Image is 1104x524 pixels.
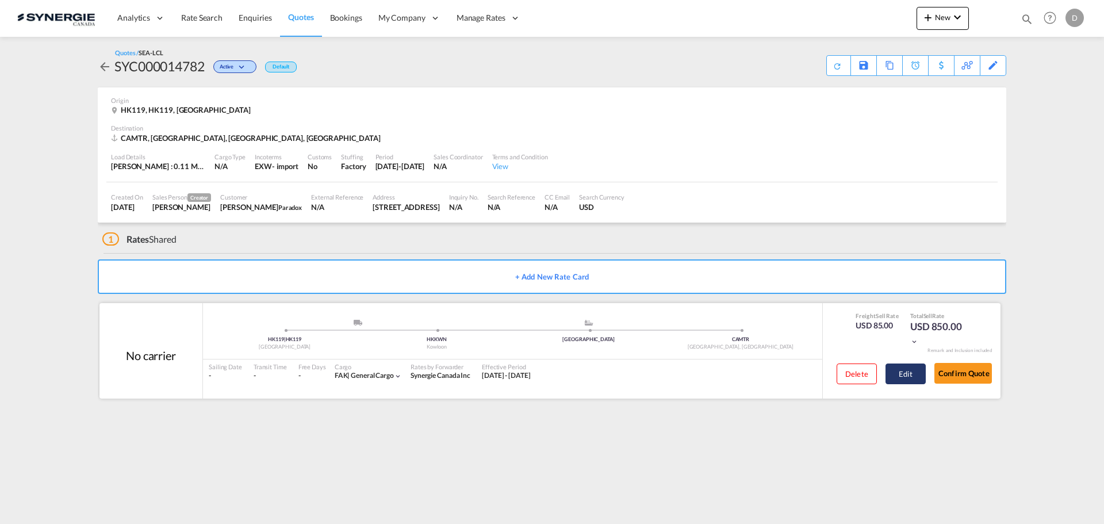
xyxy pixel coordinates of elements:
div: Quote PDF is not available at this time [833,56,845,71]
span: Enquiries [239,13,272,22]
span: New [921,13,964,22]
div: - import [272,161,298,171]
div: Terms and Condition [492,152,548,161]
div: EXW [255,161,272,171]
div: HKKWN [361,336,512,343]
div: Origin [111,96,993,105]
div: Destination [111,124,993,132]
div: 780 Boulevard Industriel St-Eustache (Québec), J7R 5V3 [373,202,439,212]
div: Free Days [298,362,326,371]
span: Active [220,63,236,74]
div: - [298,371,301,381]
div: Synergie Canada Inc [411,371,470,381]
md-icon: icon-chevron-down [236,64,250,71]
span: Manage Rates [457,12,505,24]
div: USD 85.00 [856,320,899,331]
span: Rate Search [181,13,223,22]
div: [GEOGRAPHIC_DATA] [513,336,665,343]
span: 1 [102,232,119,246]
div: 16 Sep 2025 [111,202,143,212]
div: No carrier [126,347,176,364]
button: Edit [885,364,926,384]
div: USD 850.00 [910,320,968,347]
span: HK119 [268,336,285,342]
md-icon: assets/icons/custom/ship-fill.svg [582,320,596,326]
span: [DATE] - [DATE] [482,371,531,380]
div: Address [373,193,439,201]
div: N/A [488,202,535,212]
span: | [347,371,350,380]
span: SEA-LCL [139,49,163,56]
div: Load Details [111,152,205,161]
span: | [284,336,286,342]
div: Sailing Date [209,362,242,371]
div: icon-arrow-left [98,57,114,75]
div: Sales Person [152,193,211,202]
md-icon: icon-plus 400-fg [921,10,935,24]
img: 1f56c880d42311ef80fc7dca854c8e59.png [17,5,95,31]
img: road [354,320,362,326]
div: Transit Time [254,362,287,371]
div: N/A [434,161,482,171]
div: Inquiry No. [449,193,478,201]
span: HK119 [286,336,302,342]
div: N/A [545,202,570,212]
span: Rates [126,234,149,244]
span: FAK [335,371,351,380]
div: Cargo [335,362,402,371]
div: 30 Sep 2025 [375,161,425,171]
div: Period [375,152,425,161]
div: Jose Matute [220,202,302,212]
button: Delete [837,364,877,384]
span: Sell [923,312,933,319]
div: Change Status Here [205,57,259,75]
div: - [209,371,242,381]
div: Freight Rate [856,312,899,320]
div: N/A [214,161,246,171]
div: Sales Coordinator [434,152,482,161]
div: - [254,371,287,381]
div: Daniel Dico [152,202,211,212]
div: External Reference [311,193,363,201]
span: My Company [378,12,425,24]
div: Total Rate [910,312,968,320]
span: Creator [187,193,211,202]
md-icon: icon-chevron-down [394,372,402,380]
div: Change Status Here [213,60,256,73]
div: Pickup ModeService Type - [285,320,436,331]
span: Sell [876,312,885,319]
span: Help [1040,8,1060,28]
div: Shared [102,233,177,246]
span: HK119, HK119, [GEOGRAPHIC_DATA] [121,105,251,114]
div: No [308,161,332,171]
div: CC Email [545,193,570,201]
div: Help [1040,8,1065,29]
button: + Add New Rate Card [98,259,1006,294]
span: Analytics [117,12,150,24]
div: Remark and Inclusion included [919,347,1000,354]
div: Stuffing [341,152,366,161]
div: N/A [449,202,478,212]
div: Kowloon [361,343,512,351]
div: CAMTR, Montreal, QC, Americas [111,133,384,143]
div: Incoterms [255,152,298,161]
div: View [492,161,548,171]
div: D [1065,9,1084,27]
div: CAMTR [665,336,816,343]
div: [GEOGRAPHIC_DATA] [209,343,361,351]
div: Factory Stuffing [341,161,366,171]
div: Search Currency [579,193,624,201]
div: HK119, HK119, Hong Kong [111,105,254,115]
div: Default [265,62,297,72]
div: SYC000014782 [114,57,205,75]
div: Save As Template [851,56,876,75]
div: Customer [220,193,302,201]
span: Quotes [288,12,313,22]
div: Rates by Forwarder [411,362,470,371]
md-icon: icon-arrow-left [98,60,112,74]
div: Created On [111,193,143,201]
div: 16 Sep 2025 - 30 Sep 2025 [482,371,531,381]
div: N/A [311,202,363,212]
span: Paradox [278,204,302,211]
